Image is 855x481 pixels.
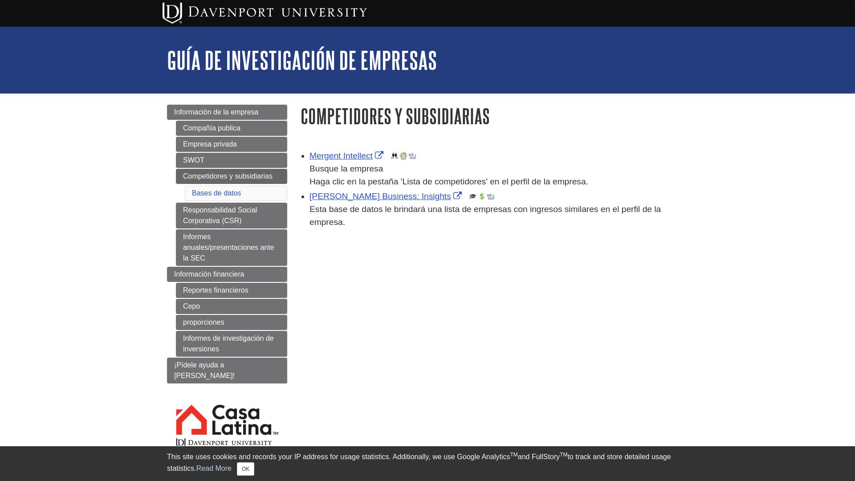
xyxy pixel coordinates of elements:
[176,203,287,228] a: Responsabilidad Social Corporativa (CSR)
[167,105,287,465] div: Guide Page Menu
[409,152,416,159] img: Industry Report
[309,151,386,160] a: Link opens in new window
[478,193,485,200] img: Financial Report
[176,153,287,168] a: SWOT
[176,299,287,314] a: Cepo
[174,108,258,116] span: Información de la empresa
[167,46,437,74] a: Guía de investigación de empresas
[174,361,235,379] span: ¡Pídele ayuda a [PERSON_NAME]!
[309,203,688,229] div: Esta base de datos le brindará una lista de empresas con ingresos similares en el perfil de la em...
[176,169,287,184] a: Competidores y subsidiarias
[309,192,464,201] a: Link opens in new window
[309,163,688,188] div: Busque la empresa Haga clic en la pestaña 'Lista de competidores' en el perfil de la empresa.
[192,189,241,197] a: Bases de datos
[176,229,287,266] a: Informes anuales/presentaciones ante la SEC
[510,452,517,458] sup: TM
[487,193,494,200] img: Industry Report
[167,452,688,476] div: This site uses cookies and records your IP address for usage statistics. Additionally, we use Goo...
[391,152,398,159] img: Demographics
[469,193,476,200] img: Scholarly or Peer Reviewed
[163,2,367,24] img: Davenport University
[301,105,688,127] h1: Competidores y subsidiarias
[176,137,287,152] a: Empresa privada
[560,452,567,458] sup: TM
[237,462,254,476] button: Close
[196,465,232,472] a: Read More
[176,121,287,136] a: Compañía publica
[176,283,287,298] a: Reportes financieros
[174,270,244,278] span: Información financiera
[400,152,407,159] img: Company Information
[176,331,287,357] a: Informes de investigación de inversiones
[167,105,287,120] a: Información de la empresa
[167,267,287,282] a: Información financiera
[176,315,287,330] a: proporciones
[167,358,287,383] a: ¡Pídele ayuda a [PERSON_NAME]!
